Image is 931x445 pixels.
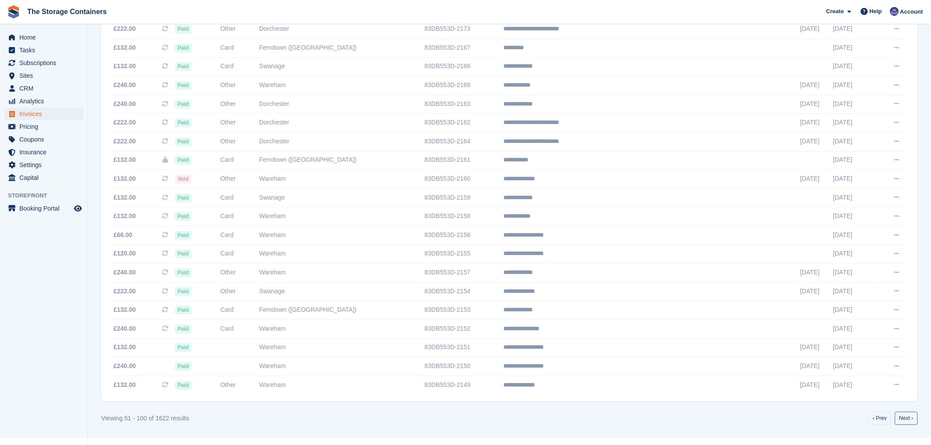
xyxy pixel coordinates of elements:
a: menu [4,108,83,120]
a: menu [4,95,83,107]
span: Subscriptions [19,57,72,69]
a: menu [4,44,83,56]
a: The Storage Containers [24,4,110,19]
span: Coupons [19,133,72,146]
span: Pricing [19,120,72,133]
span: Analytics [19,95,72,107]
a: menu [4,31,83,44]
span: Booking Portal [19,202,72,215]
a: menu [4,171,83,184]
span: Capital [19,171,72,184]
span: Help [870,7,882,16]
span: Account [900,7,923,16]
span: Invoices [19,108,72,120]
img: stora-icon-8386f47178a22dfd0bd8f6a31ec36ba5ce8667c1dd55bd0f319d3a0aa187defe.svg [7,5,20,18]
a: menu [4,69,83,82]
a: menu [4,120,83,133]
span: CRM [19,82,72,95]
span: Settings [19,159,72,171]
a: menu [4,133,83,146]
a: menu [4,146,83,158]
a: menu [4,57,83,69]
span: Insurance [19,146,72,158]
span: Sites [19,69,72,82]
a: menu [4,159,83,171]
span: Home [19,31,72,44]
span: Create [826,7,844,16]
img: Dan Excell [890,7,899,16]
span: Tasks [19,44,72,56]
span: Storefront [8,191,88,200]
a: menu [4,82,83,95]
a: menu [4,202,83,215]
a: Preview store [73,203,83,214]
